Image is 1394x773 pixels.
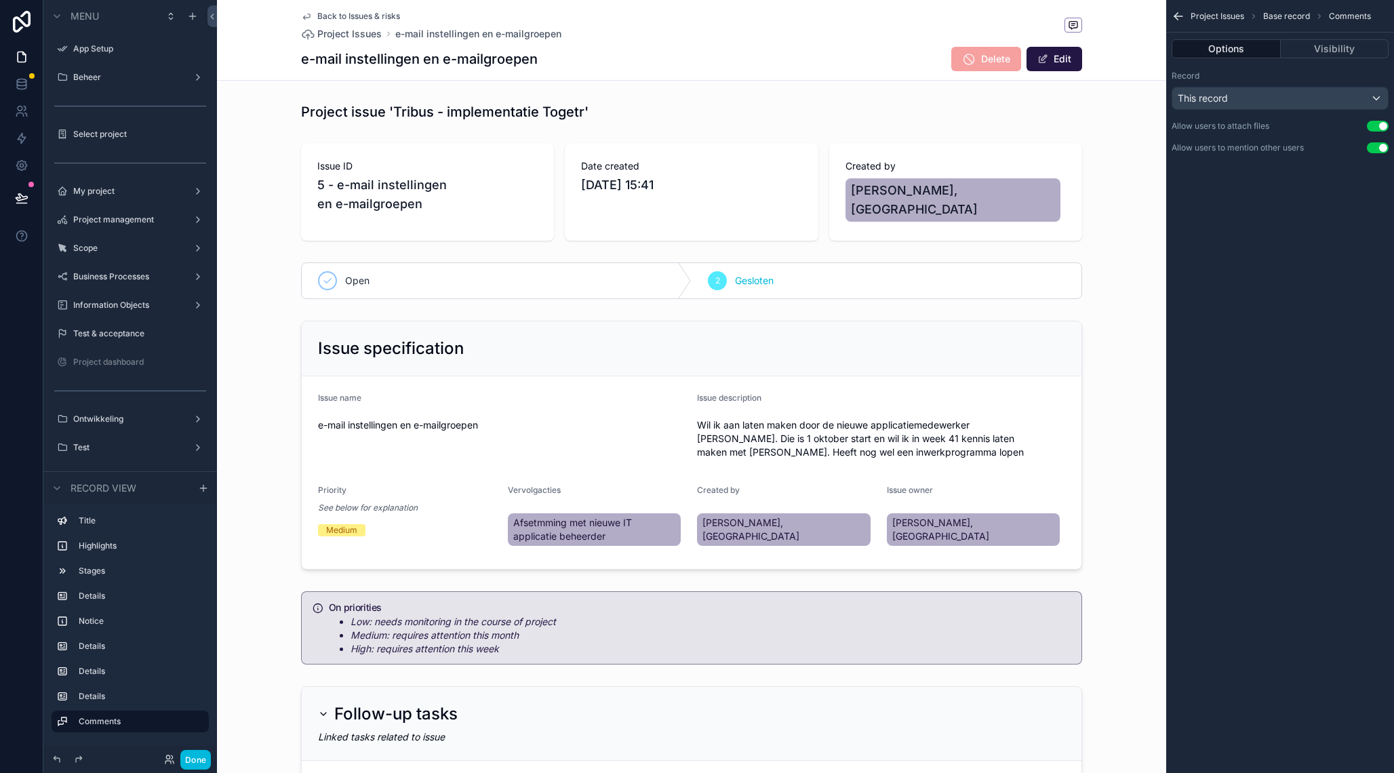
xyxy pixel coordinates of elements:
span: Base record [1263,11,1310,22]
label: Test & acceptance [73,328,201,339]
span: Project Issues [317,27,382,41]
button: Done [180,750,211,770]
div: Allow users to attach files [1172,121,1269,132]
label: Comments [79,716,198,727]
label: Project management [73,214,182,225]
label: Business Processes [73,271,182,282]
span: Back to Issues & risks [317,11,400,22]
label: Backup [73,471,182,481]
label: Details [79,641,198,652]
span: This record [1178,92,1228,105]
span: Project Issues [1191,11,1244,22]
label: App Setup [73,43,201,54]
label: Project dashboard [73,357,201,368]
label: Highlights [79,540,198,551]
a: e-mail instellingen en e-mailgroepen [395,27,561,41]
label: My project [73,186,182,197]
a: Back to Issues & risks [301,11,400,22]
button: Edit [1027,47,1082,71]
button: Options [1172,39,1281,58]
label: Details [79,666,198,677]
label: Record [1172,71,1199,81]
button: Visibility [1281,39,1389,58]
label: Test [73,442,182,453]
button: This record [1172,87,1389,110]
a: Project Issues [301,27,382,41]
label: Notice [79,616,198,627]
h1: e-mail instellingen en e-mailgroepen [301,49,538,68]
span: Menu [71,9,99,23]
label: Beheer [73,72,182,83]
label: Details [79,691,198,702]
label: Title [79,515,198,526]
label: Stages [79,566,198,576]
label: Information Objects [73,300,182,311]
div: scrollable content [43,504,217,746]
label: Details [79,591,198,601]
span: Comments [1329,11,1371,22]
label: Ontwikkeling [73,414,182,424]
span: Record view [71,481,136,495]
label: Select project [73,129,201,140]
div: Allow users to mention other users [1172,142,1304,153]
label: Scope [73,243,182,254]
